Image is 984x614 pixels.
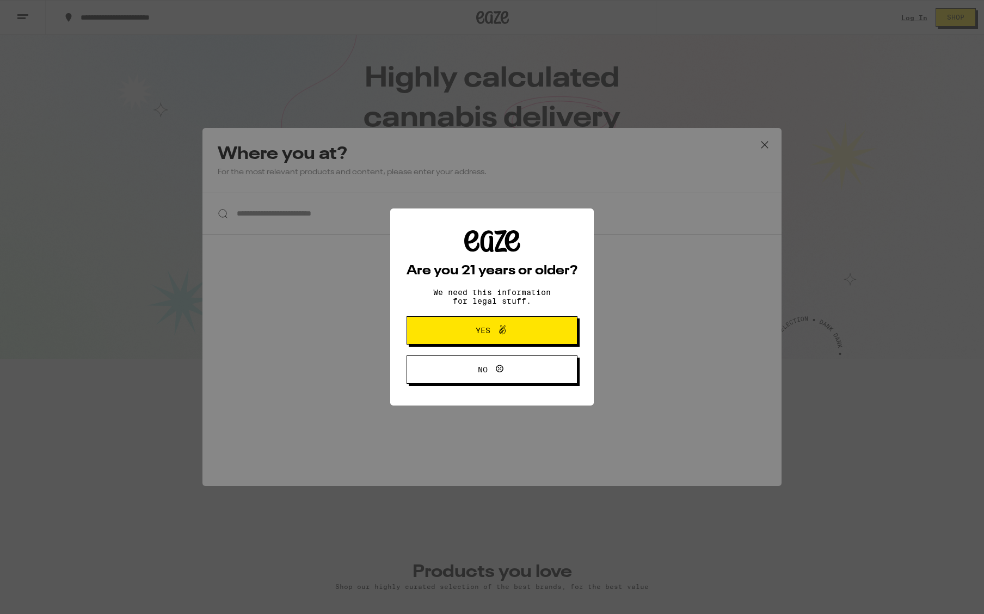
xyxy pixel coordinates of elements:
p: We need this information for legal stuff. [424,288,560,305]
h2: Are you 21 years or older? [407,265,577,278]
button: No [407,355,577,384]
span: No [478,366,488,373]
span: Yes [476,327,490,334]
span: Hi. Need any help? [7,8,78,16]
button: Yes [407,316,577,345]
